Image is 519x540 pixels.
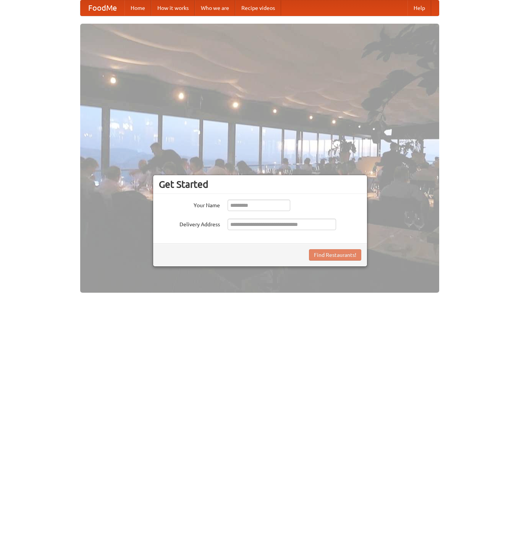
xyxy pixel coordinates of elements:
[151,0,195,16] a: How it works
[309,249,361,261] button: Find Restaurants!
[235,0,281,16] a: Recipe videos
[124,0,151,16] a: Home
[81,0,124,16] a: FoodMe
[159,219,220,228] label: Delivery Address
[407,0,431,16] a: Help
[159,179,361,190] h3: Get Started
[195,0,235,16] a: Who we are
[159,200,220,209] label: Your Name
